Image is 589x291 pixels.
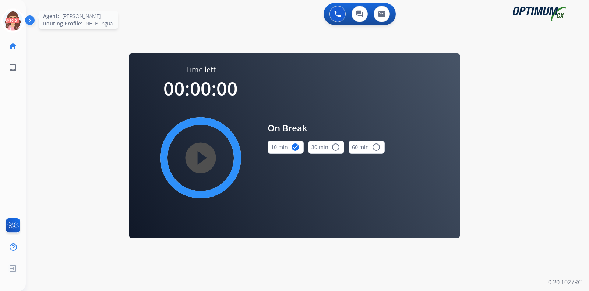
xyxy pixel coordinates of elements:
[196,153,205,162] mat-icon: play_circle_filled
[85,20,114,27] span: NH_Bilingual
[62,13,101,20] span: [PERSON_NAME]
[291,143,300,152] mat-icon: check_circle
[8,63,17,72] mat-icon: inbox
[349,141,385,154] button: 60 min
[186,65,216,75] span: Time left
[43,20,82,27] span: Routing Profile:
[331,143,340,152] mat-icon: radio_button_unchecked
[8,42,17,51] mat-icon: home
[268,121,385,135] span: On Break
[43,13,59,20] span: Agent:
[308,141,344,154] button: 30 min
[548,278,582,287] p: 0.20.1027RC
[268,141,304,154] button: 10 min
[163,76,238,101] span: 00:00:00
[372,143,381,152] mat-icon: radio_button_unchecked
